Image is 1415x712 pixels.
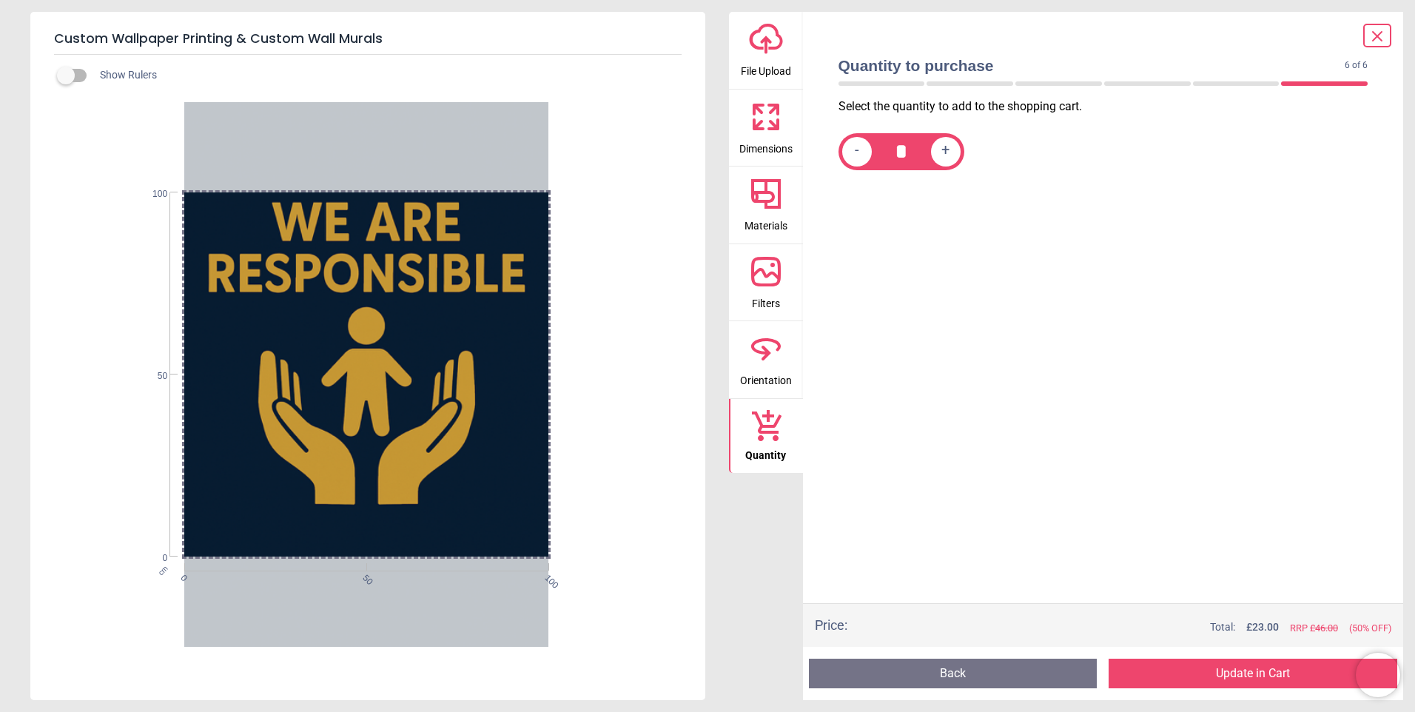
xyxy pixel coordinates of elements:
[542,572,551,582] span: 100
[1109,659,1397,688] button: Update in Cart
[1356,653,1400,697] iframe: Brevo live chat
[729,244,803,321] button: Filters
[1310,622,1338,634] span: £ 46.00
[855,142,859,161] span: -
[54,24,682,55] h5: Custom Wallpaper Printing & Custom Wall Murals
[739,135,793,157] span: Dimensions
[745,212,787,234] span: Materials
[729,399,803,473] button: Quantity
[729,90,803,167] button: Dimensions
[157,564,169,577] span: cm
[360,572,369,582] span: 50
[729,12,803,89] button: File Upload
[139,188,167,201] span: 100
[1246,620,1279,635] span: £
[752,289,780,312] span: Filters
[139,370,167,383] span: 50
[870,620,1392,635] div: Total:
[941,142,950,161] span: +
[178,572,187,582] span: 0
[809,659,1098,688] button: Back
[1349,622,1391,635] span: (50% OFF)
[838,98,1380,115] p: Select the quantity to add to the shopping cart.
[741,57,791,79] span: File Upload
[1345,59,1368,72] span: 6 of 6
[745,441,786,463] span: Quantity
[815,616,847,634] div: Price :
[729,167,803,244] button: Materials
[740,366,792,389] span: Orientation
[1290,622,1338,635] span: RRP
[838,55,1345,76] span: Quantity to purchase
[1252,621,1279,633] span: 23.00
[139,552,167,565] span: 0
[66,67,705,84] div: Show Rulers
[729,321,803,398] button: Orientation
